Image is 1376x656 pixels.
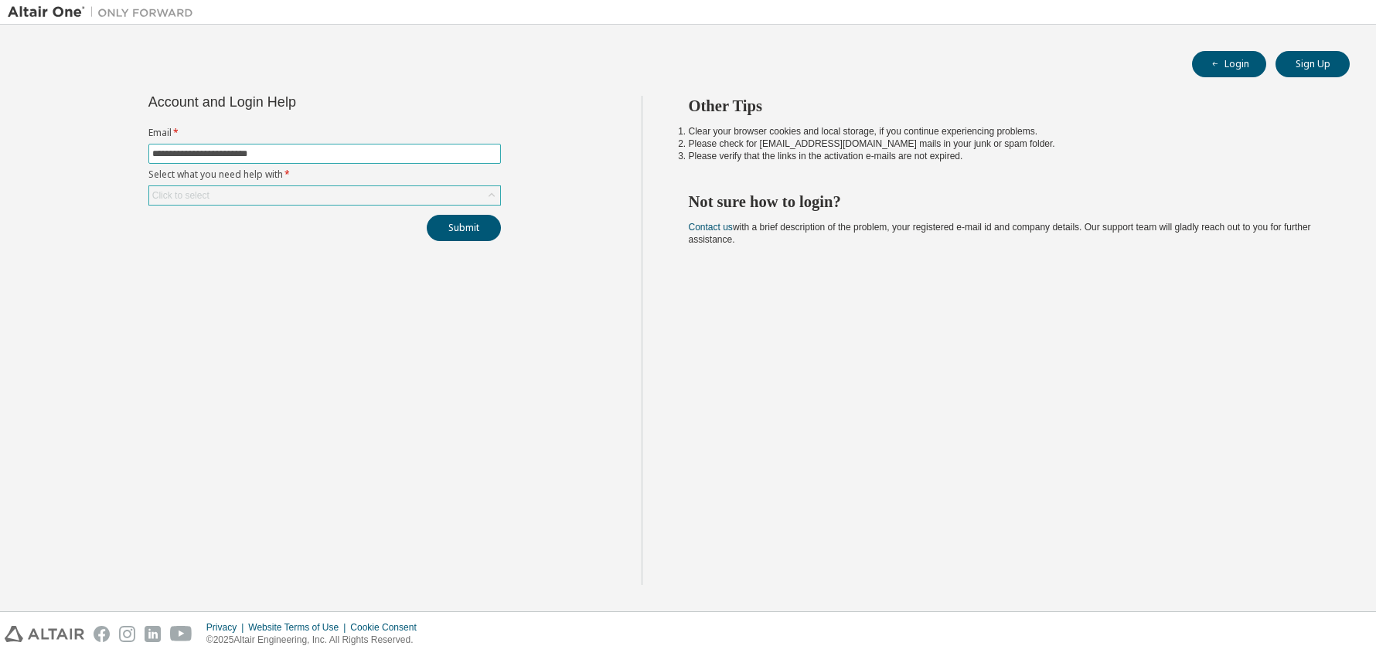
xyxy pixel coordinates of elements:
span: with a brief description of the problem, your registered e-mail id and company details. Our suppo... [689,222,1311,245]
div: Website Terms of Use [248,621,350,634]
label: Select what you need help with [148,168,501,181]
img: Altair One [8,5,201,20]
li: Please verify that the links in the activation e-mails are not expired. [689,150,1323,162]
img: altair_logo.svg [5,626,84,642]
div: Account and Login Help [148,96,431,108]
li: Clear your browser cookies and local storage, if you continue experiencing problems. [689,125,1323,138]
button: Login [1192,51,1266,77]
label: Email [148,127,501,139]
img: facebook.svg [94,626,110,642]
a: Contact us [689,222,733,233]
img: linkedin.svg [145,626,161,642]
img: youtube.svg [170,626,192,642]
button: Sign Up [1276,51,1350,77]
div: Privacy [206,621,248,634]
img: instagram.svg [119,626,135,642]
button: Submit [427,215,501,241]
div: Cookie Consent [350,621,425,634]
h2: Other Tips [689,96,1323,116]
div: Click to select [149,186,500,205]
p: © 2025 Altair Engineering, Inc. All Rights Reserved. [206,634,426,647]
div: Click to select [152,189,209,202]
li: Please check for [EMAIL_ADDRESS][DOMAIN_NAME] mails in your junk or spam folder. [689,138,1323,150]
h2: Not sure how to login? [689,192,1323,212]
